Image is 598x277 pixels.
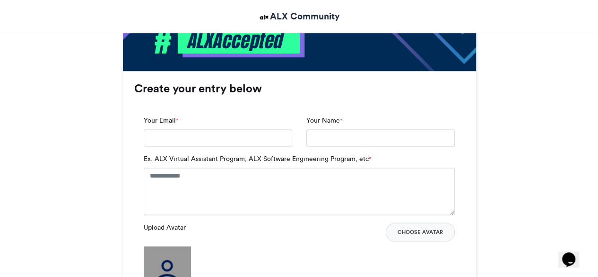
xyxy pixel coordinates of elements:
label: Ex. ALX Virtual Assistant Program, ALX Software Engineering Program, etc [144,154,371,164]
iframe: chat widget [558,239,589,268]
a: ALX Community [258,9,340,23]
label: Upload Avatar [144,223,186,232]
img: ALX Community [258,11,270,23]
label: Your Name [306,116,342,125]
h3: Create your entry below [134,83,464,94]
button: Choose Avatar [386,223,455,241]
label: Your Email [144,116,178,125]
